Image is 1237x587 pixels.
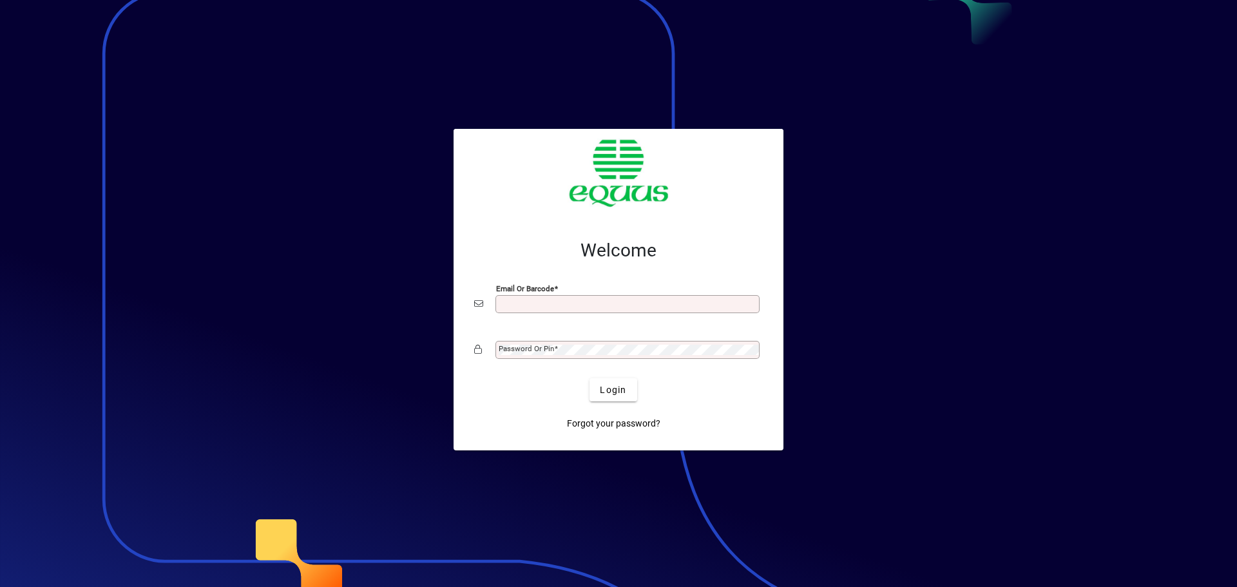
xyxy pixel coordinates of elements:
a: Forgot your password? [562,412,666,435]
h2: Welcome [474,240,763,262]
mat-label: Password or Pin [499,344,554,353]
button: Login [590,378,637,401]
span: Login [600,383,626,397]
mat-label: Email or Barcode [496,284,554,293]
span: Forgot your password? [567,417,660,430]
